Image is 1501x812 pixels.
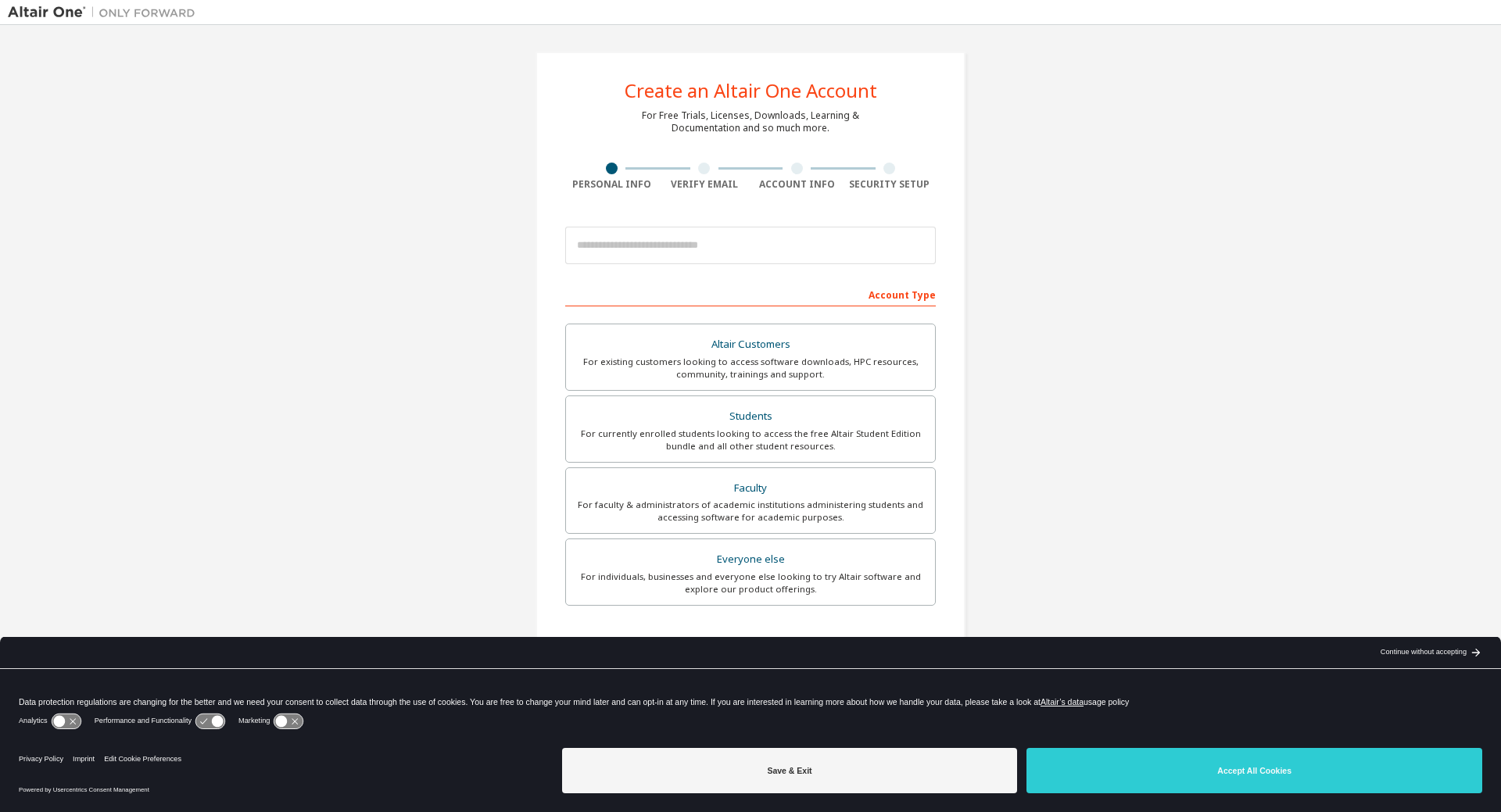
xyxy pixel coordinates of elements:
[8,5,203,20] img: Altair One
[575,356,926,381] div: For existing customers looking to access software downloads, HPC resources, community, trainings ...
[750,178,844,191] div: Account Info
[575,571,926,596] div: For individuals, businesses and everyone else looking to try Altair software and explore our prod...
[575,478,926,499] div: Faculty
[575,334,926,356] div: Altair Customers
[658,178,751,191] div: Verify Email
[844,178,937,191] div: Security Setup
[625,81,877,100] div: Create an Altair One Account
[575,427,926,453] div: For currently enrolled students looking to access the free Altair Student Edition bundle and all ...
[565,281,936,306] div: Account Type
[565,178,658,191] div: Personal Info
[575,499,926,524] div: For faculty & administrators of academic institutions administering students and accessing softwa...
[642,109,859,134] div: For Free Trials, Licenses, Downloads, Learning & Documentation and so much more.
[565,629,936,654] div: Your Profile
[575,406,926,427] div: Students
[575,549,926,571] div: Everyone else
